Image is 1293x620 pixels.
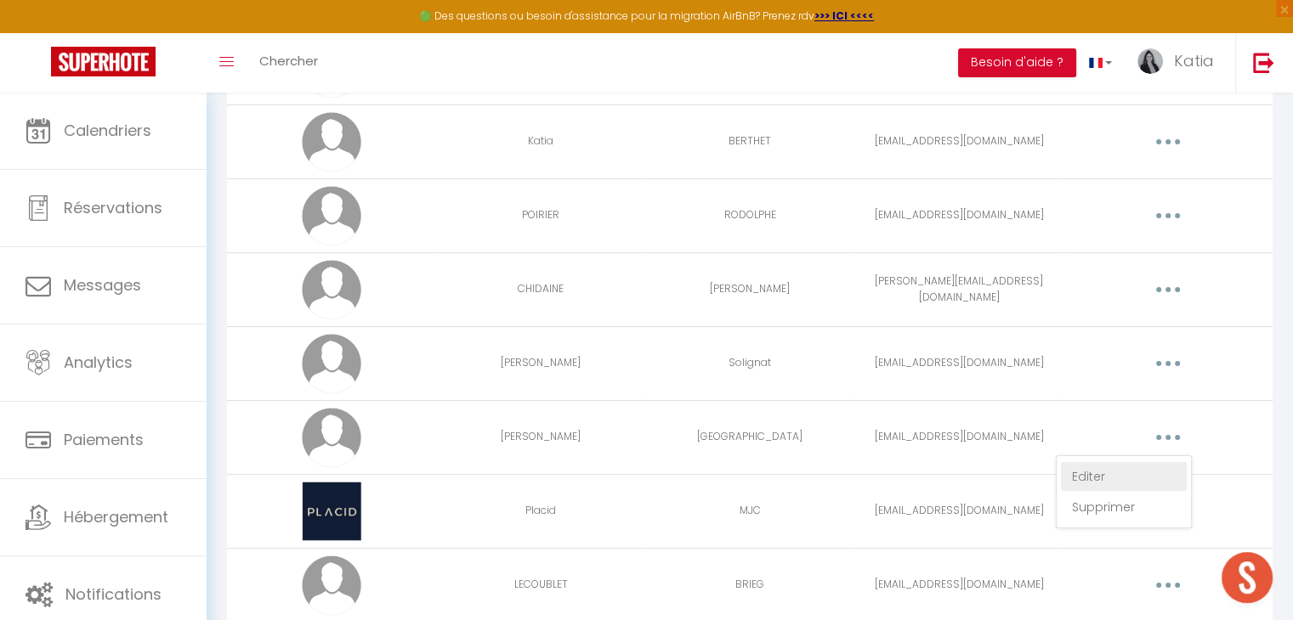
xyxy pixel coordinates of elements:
span: Katia [1174,50,1214,71]
span: Hébergement [64,506,168,527]
span: Analytics [64,352,133,373]
div: Ouvrir le chat [1222,552,1273,603]
img: ... [1137,48,1163,74]
td: BERTHET [645,104,854,178]
td: [PERSON_NAME] [436,326,645,400]
td: [EMAIL_ADDRESS][DOMAIN_NAME] [854,326,1063,400]
td: [PERSON_NAME] [436,400,645,474]
button: Besoin d'aide ? [958,48,1076,77]
img: logout [1253,52,1274,73]
span: Chercher [259,52,318,70]
a: ... Katia [1125,33,1235,93]
span: Paiements [64,429,144,450]
img: avatar.png [302,186,361,245]
img: avatar.png [302,334,361,393]
span: Notifications [65,583,162,605]
span: Calendriers [64,120,151,141]
td: CHIDAINE [436,252,645,326]
td: MJC [645,474,854,548]
a: >>> ICI <<<< [814,8,874,23]
span: Messages [64,274,141,296]
td: [EMAIL_ADDRESS][DOMAIN_NAME] [854,474,1063,548]
td: [EMAIL_ADDRESS][DOMAIN_NAME] [854,178,1063,252]
td: RODOLPHE [645,178,854,252]
img: 17252822258373.jpeg [302,482,362,541]
img: Super Booking [51,47,156,76]
td: POIRIER [436,178,645,252]
a: Editer [1061,462,1187,491]
a: Supprimer [1061,493,1187,521]
td: Placid [436,474,645,548]
td: Solignat [645,326,854,400]
img: avatar.png [302,260,361,319]
td: [EMAIL_ADDRESS][DOMAIN_NAME] [854,104,1063,178]
img: avatar.png [302,555,361,615]
img: avatar.png [302,112,361,172]
span: Réservations [64,197,162,218]
td: [EMAIL_ADDRESS][DOMAIN_NAME] [854,400,1063,474]
td: [GEOGRAPHIC_DATA] [645,400,854,474]
td: [PERSON_NAME][EMAIL_ADDRESS][DOMAIN_NAME] [854,252,1063,326]
td: [PERSON_NAME] [645,252,854,326]
a: Chercher [247,33,331,93]
img: avatar.png [302,408,361,467]
td: Katia [436,104,645,178]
